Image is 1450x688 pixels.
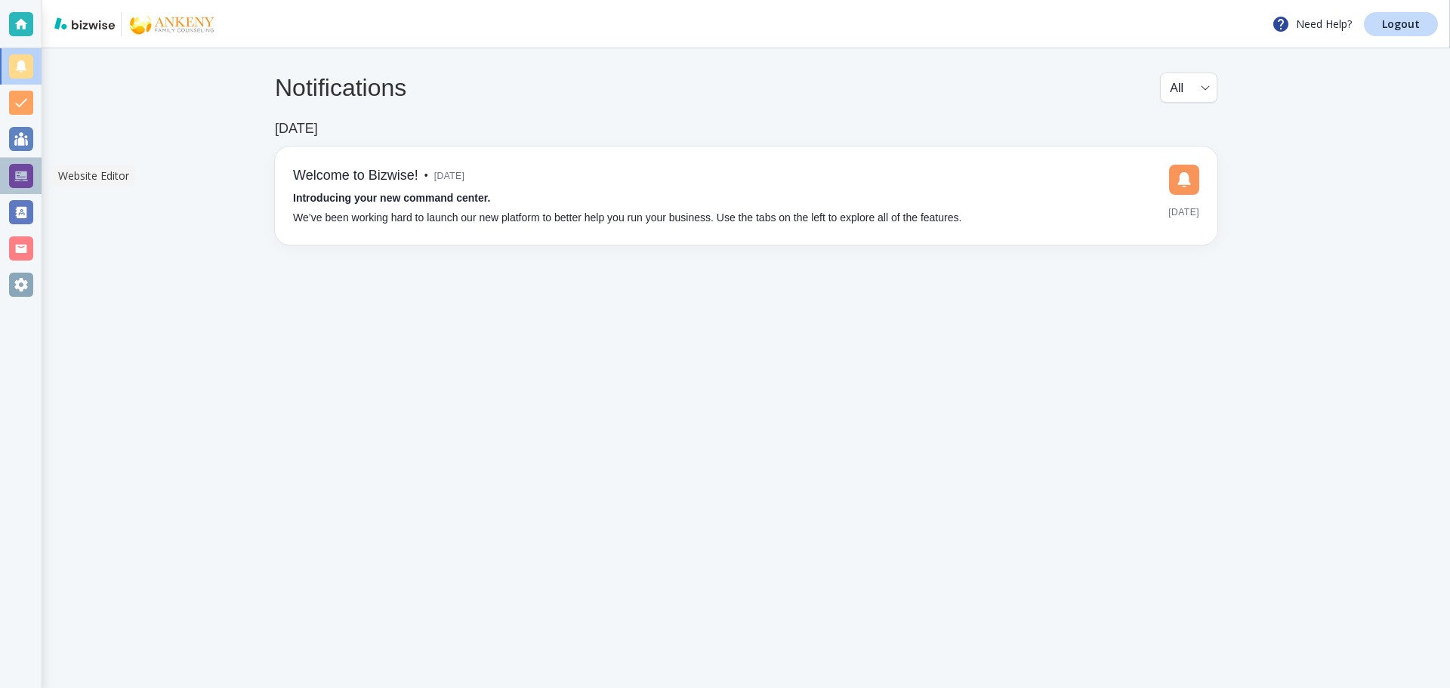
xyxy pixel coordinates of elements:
span: [DATE] [434,165,465,187]
h6: [DATE] [275,121,318,137]
p: Logout [1382,19,1420,29]
h4: Notifications [275,73,406,102]
p: • [424,168,428,184]
span: [DATE] [1168,201,1199,224]
p: Website Editor [58,168,129,184]
img: Ankeny Family Counseling [128,12,216,36]
p: Need Help? [1272,15,1352,33]
p: We’ve been working hard to launch our new platform to better help you run your business. Use the ... [293,210,961,227]
img: DashboardSidebarNotification.svg [1169,165,1199,195]
h6: Welcome to Bizwise! [293,168,418,184]
div: All [1170,73,1208,102]
a: Logout [1364,12,1438,36]
strong: Introducing your new command center. [293,192,490,204]
img: bizwise [54,17,115,29]
a: Welcome to Bizwise!•[DATE]Introducing your new command center.We’ve been working hard to launch o... [275,147,1217,245]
